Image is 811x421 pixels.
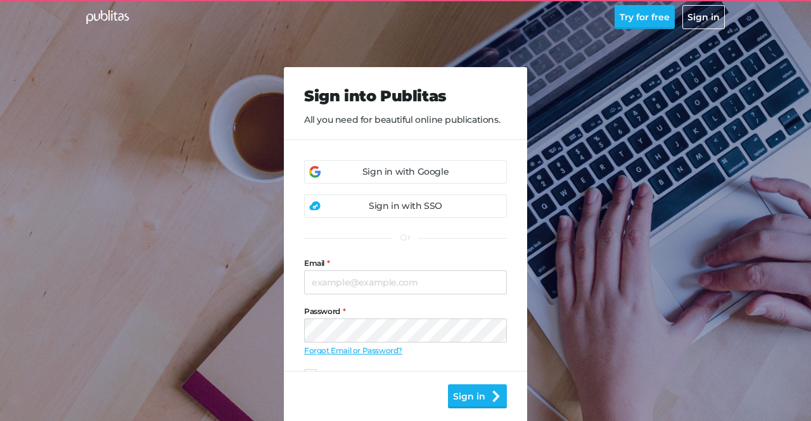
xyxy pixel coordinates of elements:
[304,87,507,106] h2: Sign into Publitas
[304,160,507,184] a: Sign in with Google
[362,165,449,179] div: Sign in with Google
[304,307,507,316] label: Password
[304,346,402,355] a: Forgot Email or Password?
[304,270,507,294] input: example@example.com
[304,113,507,127] p: All you need for beautiful online publications.
[369,199,442,213] div: Sign in with SSO
[304,194,507,218] a: Sign in with SSO
[392,231,418,244] div: Or
[448,384,507,408] button: Sign in
[748,325,811,386] iframe: Chat Widget
[304,259,507,268] label: Email
[615,5,675,29] button: Try for free
[682,5,725,29] button: Sign in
